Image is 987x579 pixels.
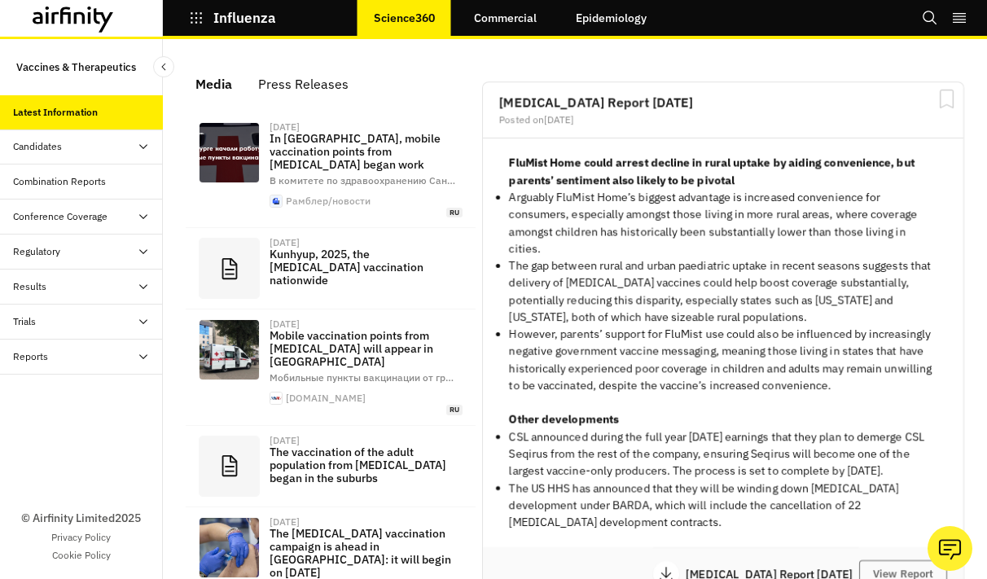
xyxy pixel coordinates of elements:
p: The US HHS has announced that they will be winding down [MEDICAL_DATA] development under BARDA, w... [509,480,937,531]
p: CSL announced during the full year [DATE] earnings that they plan to demerge CSL Seqirus from the... [509,428,937,480]
div: Media [195,72,232,96]
div: Latest Information [13,105,98,120]
div: Candidates [13,139,62,154]
div: Conference Coverage [13,209,107,224]
p: © Airfinity Limited 2025 [21,510,141,527]
h2: [MEDICAL_DATA] Report [DATE] [499,95,947,108]
a: [DATE]The vaccination of the adult population from [MEDICAL_DATA] began in the suburbs [186,426,476,507]
div: Trials [13,314,36,329]
p: However, parents’ support for FluMist use could also be influenced by increasingly negative gover... [509,326,937,394]
button: Ask our analysts [928,526,972,571]
img: apple-touch-icon-180.png [270,393,282,404]
a: [DATE]Mobile vaccination points from [MEDICAL_DATA] will appear in [GEOGRAPHIC_DATA]Мобильные пун... [186,309,476,425]
p: The vaccination of the adult population from [MEDICAL_DATA] began in the suburbs [270,445,463,485]
div: [DATE] [270,122,300,132]
span: В комитете по здравоохранению Сан … [270,174,455,186]
div: Regulatory [13,244,60,259]
div: [DATE] [270,517,300,527]
button: Close Sidebar [153,56,174,77]
div: Reports [13,349,48,364]
span: ru [446,405,463,415]
p: The gap between rural and urban paediatric uptake in recent seasons suggests that delivery of [ME... [509,257,937,326]
p: Science360 [374,11,435,24]
button: Influenza [189,4,276,32]
a: [DATE]Kunhyup, 2025, the [MEDICAL_DATA] vaccination nationwide [186,228,476,309]
p: Mobile vaccination points from [MEDICAL_DATA] will appear in [GEOGRAPHIC_DATA] [270,329,463,368]
img: 68b0328d9b3de.jpeg [200,518,259,577]
p: Influenza [213,11,276,25]
div: Combination Reports [13,174,106,189]
div: [DATE] [270,319,300,329]
a: Privacy Policy [51,530,111,545]
div: [DATE] [270,238,300,248]
p: In [GEOGRAPHIC_DATA], mobile vaccination points from [MEDICAL_DATA] began work [270,132,463,171]
svg: Bookmark Report [937,89,957,109]
span: ru [446,208,463,218]
p: Kunhyup, 2025, the [MEDICAL_DATA] vaccination nationwide [270,248,463,287]
div: [DATE] [270,436,300,445]
div: Posted on [DATE] [499,115,947,125]
div: Results [13,279,46,294]
a: [DATE]In [GEOGRAPHIC_DATA], mobile vaccination points from [MEDICAL_DATA] began workВ комитете по... [186,112,476,228]
img: favicon-192x192.png [270,195,282,207]
span: Мобильные пункты вакцинации от гр … [270,371,454,384]
div: [DOMAIN_NAME] [286,393,366,403]
p: Arguably FluMist Home’s biggest advantage is increased convenience for consumers, especially amon... [509,189,937,257]
p: Vaccines & Therapeutics [16,52,136,82]
button: Search [922,4,938,32]
div: Рамблер/новости [286,196,371,206]
a: Cookie Policy [52,548,111,563]
p: The [MEDICAL_DATA] vaccination campaign is ahead in [GEOGRAPHIC_DATA]: it will begin on [DATE] [270,527,463,579]
strong: FluMist Home could arrest decline in rural uptake by aiding convenience, but parents’ sentiment a... [509,156,915,187]
div: Press Releases [258,72,349,96]
img: 08be99095be210ec4b8e252d555d8935.jpg [200,320,259,379]
strong: Other developments [509,412,619,427]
